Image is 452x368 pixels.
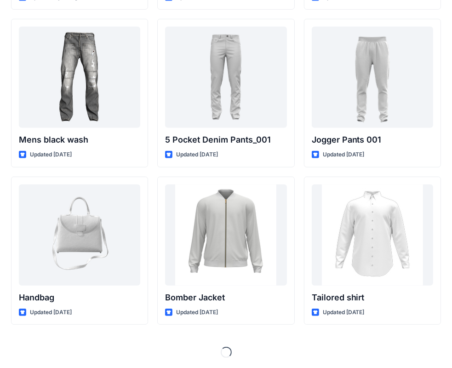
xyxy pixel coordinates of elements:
[19,27,140,128] a: Mens black wash
[323,308,365,317] p: Updated [DATE]
[30,150,72,160] p: Updated [DATE]
[312,184,433,286] a: Tailored shirt
[165,133,286,146] p: 5 Pocket Denim Pants_001
[323,150,365,160] p: Updated [DATE]
[165,184,286,286] a: Bomber Jacket
[30,308,72,317] p: Updated [DATE]
[312,291,433,304] p: Tailored shirt
[312,133,433,146] p: Jogger Pants 001
[165,27,286,128] a: 5 Pocket Denim Pants_001
[19,184,140,286] a: Handbag
[176,150,218,160] p: Updated [DATE]
[176,308,218,317] p: Updated [DATE]
[165,291,286,304] p: Bomber Jacket
[312,27,433,128] a: Jogger Pants 001
[19,291,140,304] p: Handbag
[19,133,140,146] p: Mens black wash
